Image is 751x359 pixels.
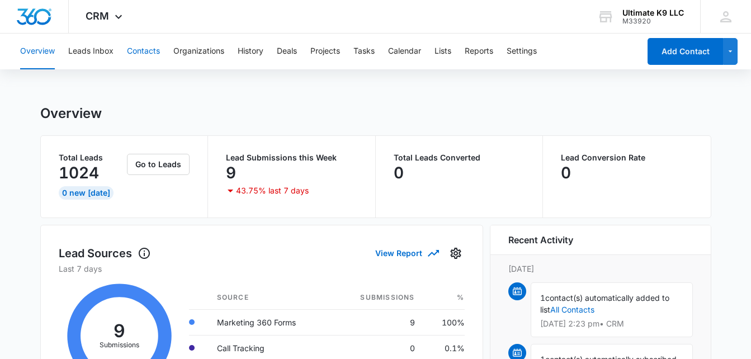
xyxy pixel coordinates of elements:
[238,34,263,69] button: History
[127,154,190,175] button: Go to Leads
[550,305,594,314] a: All Contacts
[332,286,424,310] th: Submissions
[622,17,684,25] div: account id
[86,10,109,22] span: CRM
[127,159,190,169] a: Go to Leads
[40,105,102,122] h1: Overview
[310,34,340,69] button: Projects
[59,245,151,262] h1: Lead Sources
[59,154,125,162] p: Total Leads
[375,243,438,263] button: View Report
[394,164,404,182] p: 0
[226,164,236,182] p: 9
[59,164,99,182] p: 1024
[424,286,465,310] th: %
[127,34,160,69] button: Contacts
[68,34,114,69] button: Leads Inbox
[622,8,684,17] div: account name
[208,286,332,310] th: Source
[332,309,424,335] td: 9
[388,34,421,69] button: Calendar
[561,164,571,182] p: 0
[508,263,693,275] p: [DATE]
[236,187,309,195] p: 43.75% last 7 days
[447,244,465,262] button: Settings
[173,34,224,69] button: Organizations
[226,154,357,162] p: Lead Submissions this Week
[507,34,537,69] button: Settings
[434,34,451,69] button: Lists
[561,154,693,162] p: Lead Conversion Rate
[465,34,493,69] button: Reports
[540,320,683,328] p: [DATE] 2:23 pm • CRM
[20,34,55,69] button: Overview
[648,38,723,65] button: Add Contact
[353,34,375,69] button: Tasks
[540,293,669,314] span: contact(s) automatically added to list
[59,263,465,275] p: Last 7 days
[540,293,545,303] span: 1
[59,186,114,200] div: 0 New [DATE]
[424,309,465,335] td: 100%
[277,34,297,69] button: Deals
[208,309,332,335] td: Marketing 360 Forms
[508,233,573,247] h6: Recent Activity
[394,154,525,162] p: Total Leads Converted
